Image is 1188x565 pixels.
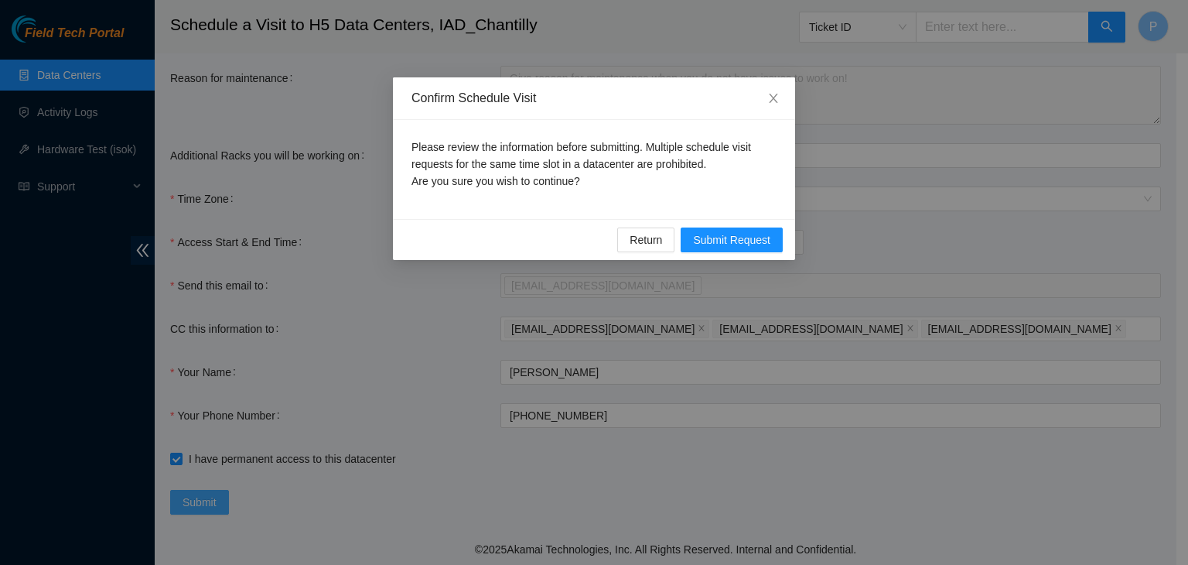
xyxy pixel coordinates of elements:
[411,139,777,190] p: Please review the information before submitting. Multiple schedule visit requests for the same ti...
[681,228,783,252] button: Submit Request
[693,231,770,248] span: Submit Request
[411,90,777,107] div: Confirm Schedule Visit
[617,228,674,252] button: Return
[630,231,662,248] span: Return
[752,77,795,121] button: Close
[767,92,780,104] span: close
